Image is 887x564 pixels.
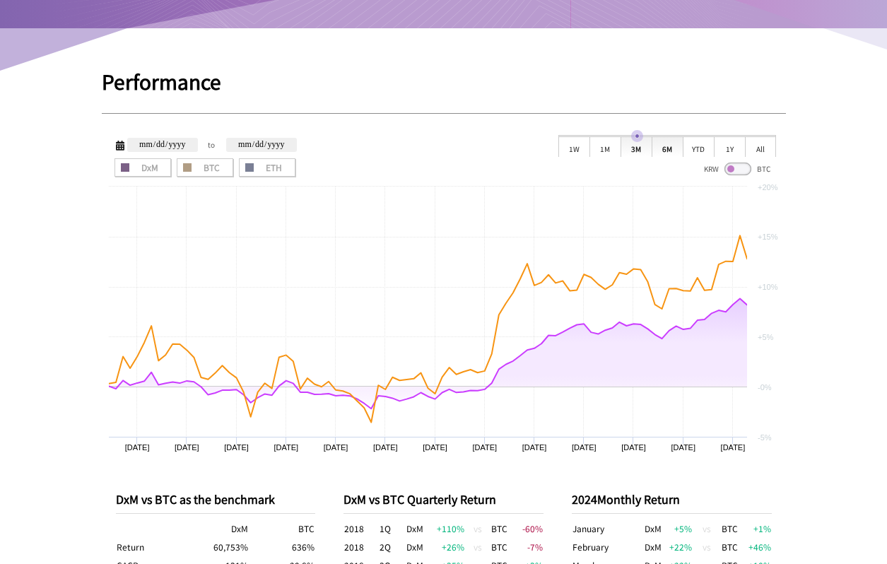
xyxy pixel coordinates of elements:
[758,383,772,392] text: -0%
[671,443,695,452] text: [DATE]
[652,136,683,157] div: 6M
[758,333,774,341] text: +5%
[745,136,776,157] div: All
[758,233,778,241] text: +15%
[406,519,424,538] td: DxM
[572,490,772,507] p: 2024 Monthly Return
[522,443,546,452] text: [DATE]
[621,136,652,157] div: 3M
[642,519,664,538] td: DxM
[119,163,166,172] span: DxM
[379,538,406,556] td: 2Q
[116,490,316,507] p: DxM vs BTC as the benchmark
[704,163,719,174] span: KRW
[743,519,772,538] td: +1 %
[323,443,348,452] text: [DATE]
[721,538,743,556] td: BTC
[343,490,544,507] p: DxM vs BTC Quarterly Return
[379,519,406,538] td: 1Q
[758,283,778,291] text: +10%
[102,71,786,92] h1: Performance
[182,163,228,172] span: BTC
[572,519,642,538] td: January
[589,136,621,157] div: 1M
[664,538,693,556] td: +22 %
[642,538,664,556] td: DxM
[124,443,149,452] text: [DATE]
[423,443,447,452] text: [DATE]
[208,138,216,152] span: to
[664,519,693,538] td: +5 %
[116,538,182,556] th: Return
[249,519,315,538] th: BTC
[274,443,298,452] text: [DATE]
[683,136,714,157] div: YTD
[720,443,745,452] text: [DATE]
[372,443,397,452] text: [DATE]
[758,433,772,442] text: -5%
[757,163,770,174] span: BTC
[465,538,491,556] td: vs
[508,519,544,538] td: -60 %
[721,519,743,538] td: BTC
[491,538,508,556] td: BTC
[621,443,646,452] text: [DATE]
[465,519,491,538] td: vs
[406,538,424,556] td: DxM
[424,519,465,538] td: +110 %
[424,538,465,556] td: +26 %
[693,519,721,538] td: vs
[343,538,379,556] td: 2018
[249,538,315,556] td: 636 %
[182,519,249,538] th: DxM
[491,519,508,538] td: BTC
[175,443,199,452] text: [DATE]
[693,538,721,556] td: vs
[244,163,290,172] span: ETH
[714,136,745,157] div: 1Y
[571,443,596,452] text: [DATE]
[224,443,249,452] text: [DATE]
[558,136,589,157] div: 1W
[182,538,249,556] td: 60,753 %
[343,519,379,538] td: 2018
[508,538,544,556] td: -7 %
[743,538,772,556] td: +46 %
[472,443,497,452] text: [DATE]
[572,538,642,556] td: February
[758,183,778,192] text: +20%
